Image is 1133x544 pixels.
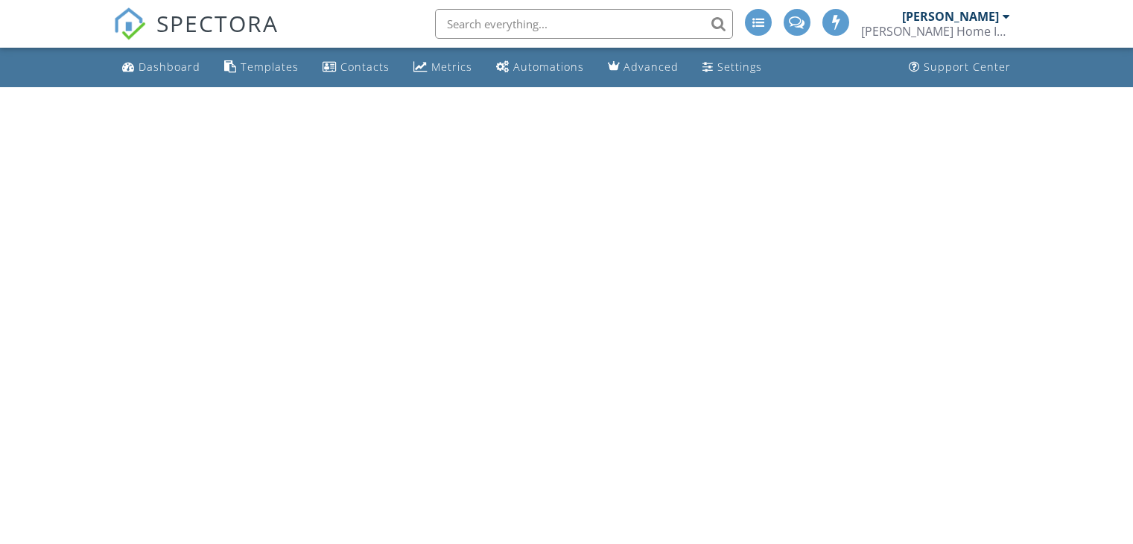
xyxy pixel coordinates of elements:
a: Settings [696,54,768,81]
div: Support Center [924,60,1011,74]
div: [PERSON_NAME] [902,9,999,24]
div: Dashboard [139,60,200,74]
a: Metrics [407,54,478,81]
img: The Best Home Inspection Software - Spectora [113,7,146,40]
a: Support Center [903,54,1017,81]
div: Contacts [340,60,390,74]
a: Contacts [317,54,396,81]
input: Search everything... [435,9,733,39]
div: Templates [241,60,299,74]
span: SPECTORA [156,7,279,39]
a: Automations (Basic) [490,54,590,81]
div: Advanced [623,60,679,74]
div: Duran Home Inspections [861,24,1010,39]
div: Settings [717,60,762,74]
a: Advanced [602,54,685,81]
a: SPECTORA [113,20,279,51]
a: Dashboard [116,54,206,81]
a: Templates [218,54,305,81]
div: Metrics [431,60,472,74]
div: Automations [513,60,584,74]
